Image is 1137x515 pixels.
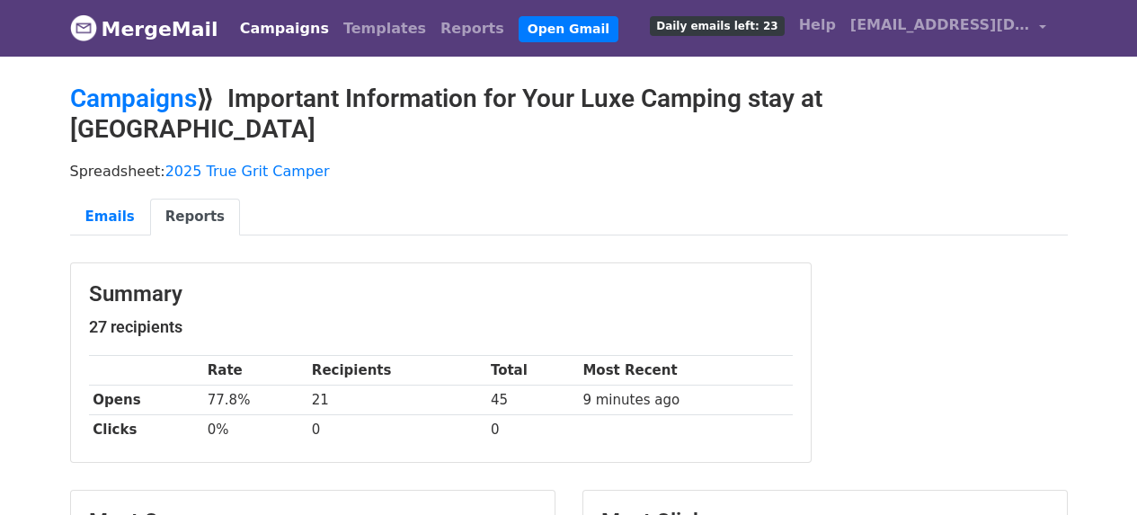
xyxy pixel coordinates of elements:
th: Recipients [307,356,486,386]
a: Reports [433,11,511,47]
p: Spreadsheet: [70,162,1068,181]
td: 45 [486,386,579,415]
a: MergeMail [70,10,218,48]
a: Reports [150,199,240,235]
td: 0% [203,415,307,445]
a: Emails [70,199,150,235]
th: Clicks [89,415,203,445]
th: Most Recent [579,356,793,386]
td: 21 [307,386,486,415]
a: Open Gmail [519,16,618,42]
th: Rate [203,356,307,386]
span: Daily emails left: 23 [650,16,784,36]
img: MergeMail logo [70,14,97,41]
h3: Summary [89,281,793,307]
td: 0 [486,415,579,445]
a: Campaigns [70,84,197,113]
h5: 27 recipients [89,317,793,337]
h2: ⟫ Important Information for Your Luxe Camping stay at [GEOGRAPHIC_DATA] [70,84,1068,144]
span: [EMAIL_ADDRESS][DOMAIN_NAME] [850,14,1030,36]
td: 0 [307,415,486,445]
a: Templates [336,11,433,47]
a: Campaigns [233,11,336,47]
a: Help [792,7,843,43]
a: 2025 True Grit Camper [165,163,330,180]
a: [EMAIL_ADDRESS][DOMAIN_NAME] [843,7,1053,49]
td: 9 minutes ago [579,386,793,415]
th: Total [486,356,579,386]
th: Opens [89,386,203,415]
td: 77.8% [203,386,307,415]
a: Daily emails left: 23 [643,7,791,43]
